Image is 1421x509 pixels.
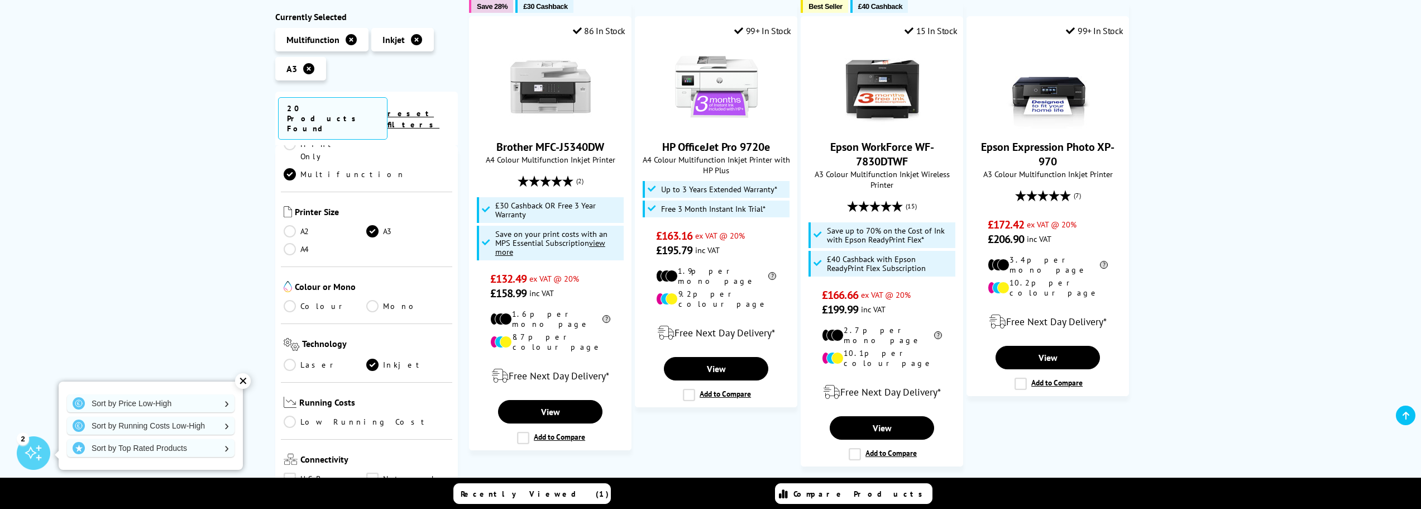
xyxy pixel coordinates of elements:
[67,394,235,412] a: Sort by Price Low-High
[905,25,957,36] div: 15 In Stock
[988,255,1108,275] li: 3.4p per mono page
[1027,219,1076,230] span: ex VAT @ 20%
[827,226,953,244] span: Save up to 70% on the Cost of Ink with Epson ReadyPrint Flex*
[509,120,592,131] a: Brother MFC-J5340DW
[840,45,924,129] img: Epson WorkForce WF-7830DTWF
[674,45,758,129] img: HP OfficeJet Pro 9720e
[695,245,720,255] span: inc VAT
[641,317,791,349] div: modal_delivery
[302,338,449,353] span: Technology
[477,2,508,11] span: Save 28%
[284,359,367,371] a: Laser
[295,281,450,294] span: Colour or Mono
[496,140,604,154] a: Brother MFC-J5340DW
[674,120,758,131] a: HP OfficeJet Pro 9720e
[387,108,439,130] a: reset filters
[284,338,300,351] img: Technology
[734,25,791,36] div: 99+ In Stock
[495,229,607,257] span: Save on your print costs with an MPS Essential Subscription
[822,325,942,345] li: 2.7p per mono page
[490,332,610,352] li: 8.7p per colour page
[286,63,297,74] span: A3
[453,483,611,504] a: Recently Viewed (1)
[1027,234,1051,244] span: inc VAT
[278,97,388,140] span: 20 Products Found
[475,360,625,392] div: modal_delivery
[475,154,625,165] span: A4 Colour Multifunction Inkjet Printer
[830,416,934,440] a: View
[1066,25,1123,36] div: 99+ In Stock
[849,448,917,460] label: Add to Compare
[973,306,1123,337] div: modal_delivery
[284,138,367,163] a: Print Only
[67,439,235,457] a: Sort by Top Rated Products
[275,11,458,22] div: Currently Selected
[498,400,602,424] a: View
[661,204,765,213] span: Free 3 Month Instant Ink Trial*
[284,454,298,465] img: Connectivity
[490,309,610,329] li: 1.6p per mono page
[822,288,858,302] span: £166.66
[235,373,251,389] div: ✕
[509,45,592,129] img: Brother MFC-J5340DW
[284,397,297,408] img: Running Costs
[284,281,292,292] img: Colour or Mono
[300,454,450,468] span: Connectivity
[988,217,1024,232] span: £172.42
[656,289,776,309] li: 9.2p per colour page
[461,489,609,499] span: Recently Viewed (1)
[641,154,791,175] span: A4 Colour Multifunction Inkjet Printer with HP Plus
[366,473,449,486] a: Network
[284,416,450,429] a: Low Running Cost
[284,300,367,312] a: Colour
[366,225,449,237] a: A3
[523,2,567,11] span: £30 Cashback
[284,225,367,237] a: A2
[973,169,1123,179] span: A3 Colour Multifunction Inkjet Printer
[830,140,934,169] a: Epson WorkForce WF-7830DTWF
[490,272,527,286] span: £132.49
[382,34,405,45] span: Inkjet
[284,206,292,217] img: Printer Size
[775,483,932,504] a: Compare Products
[490,286,527,301] span: £158.99
[366,300,449,312] a: Mono
[662,140,770,154] a: HP OfficeJet Pro 9720e
[807,377,957,408] div: modal_delivery
[861,289,911,300] span: ex VAT @ 20%
[822,302,858,317] span: £199.99
[576,170,583,192] span: (2)
[366,359,449,371] a: Inkjet
[840,120,924,131] a: Epson WorkForce WF-7830DTWF
[573,25,625,36] div: 86 In Stock
[284,473,367,486] a: USB
[988,278,1108,298] li: 10.2p per colour page
[661,185,777,194] span: Up to 3 Years Extended Warranty*
[808,2,843,11] span: Best Seller
[284,168,405,180] a: Multifunction
[906,196,917,217] span: (15)
[822,348,942,368] li: 10.1p per colour page
[656,243,692,258] span: £195.79
[861,304,886,315] span: inc VAT
[664,357,768,380] a: View
[858,2,902,11] span: £40 Cashback
[1015,378,1083,390] label: Add to Compare
[1006,120,1090,131] a: Epson Expression Photo XP-970
[529,273,579,284] span: ex VAT @ 20%
[981,140,1114,169] a: Epson Expression Photo XP-970
[1006,45,1090,129] img: Epson Expression Photo XP-970
[656,229,692,243] span: £163.16
[807,169,957,190] span: A3 Colour Multifunction Inkjet Wireless Printer
[988,232,1024,246] span: £206.90
[295,206,450,220] span: Printer Size
[656,266,776,286] li: 1.9p per mono page
[495,201,621,219] span: £30 Cashback OR Free 3 Year Warranty
[495,237,605,257] u: view more
[299,397,449,411] span: Running Costs
[284,243,367,255] a: A4
[286,34,339,45] span: Multifunction
[529,288,554,298] span: inc VAT
[996,346,1099,369] a: View
[1074,185,1081,206] span: (7)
